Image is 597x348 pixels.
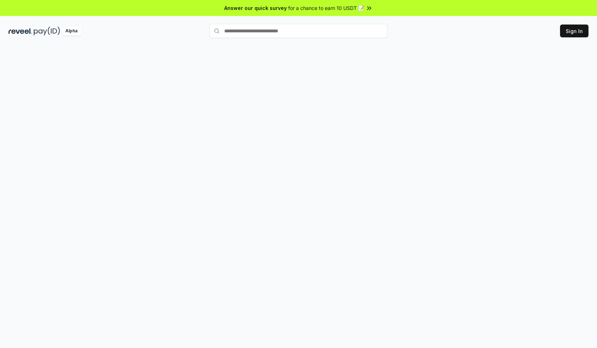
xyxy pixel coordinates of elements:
[288,4,364,12] span: for a chance to earn 10 USDT 📝
[61,27,81,36] div: Alpha
[9,27,32,36] img: reveel_dark
[560,25,588,37] button: Sign In
[224,4,287,12] span: Answer our quick survey
[34,27,60,36] img: pay_id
